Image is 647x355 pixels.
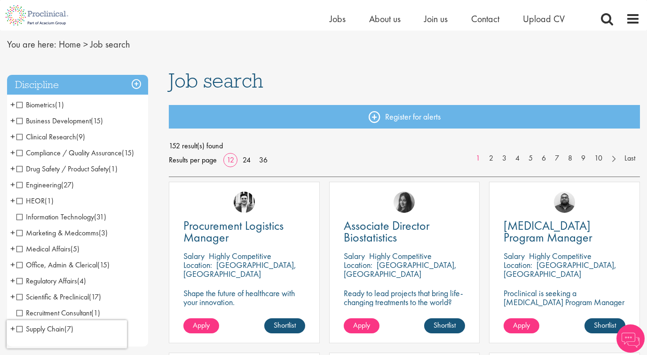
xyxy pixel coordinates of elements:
[10,226,15,240] span: +
[16,276,86,286] span: Regulatory Affairs
[10,242,15,256] span: +
[10,161,15,176] span: +
[16,100,64,110] span: Biometrics
[369,250,432,261] p: Highly Competitive
[16,308,100,318] span: Recruitment Consultant
[511,153,524,164] a: 4
[523,13,565,25] a: Upload CV
[94,212,106,222] span: (31)
[16,228,99,238] span: Marketing & Medcomms
[424,13,448,25] a: Join us
[91,116,103,126] span: (15)
[59,38,81,50] a: breadcrumb link
[330,13,346,25] a: Jobs
[353,320,370,330] span: Apply
[394,192,415,213] img: Heidi Hennigan
[529,250,592,261] p: Highly Competitive
[183,259,296,279] p: [GEOGRAPHIC_DATA], [GEOGRAPHIC_DATA]
[484,153,498,164] a: 2
[7,320,127,348] iframe: reCAPTCHA
[504,250,525,261] span: Salary
[344,259,372,270] span: Location:
[16,212,94,222] span: Information Technology
[90,38,130,50] span: Job search
[183,220,305,243] a: Procurement Logistics Manager
[344,220,466,243] a: Associate Director Biostatistics
[16,116,91,126] span: Business Development
[234,192,255,213] img: Edward Little
[256,155,271,165] a: 36
[576,153,590,164] a: 9
[16,132,76,142] span: Clinical Research
[183,318,219,333] a: Apply
[16,116,103,126] span: Business Development
[16,100,55,110] span: Biometrics
[16,244,71,254] span: Medical Affairs
[471,153,485,164] a: 1
[16,196,54,206] span: HEOR
[344,318,379,333] a: Apply
[504,220,625,243] a: [MEDICAL_DATA] Program Manager
[169,153,217,167] span: Results per page
[16,292,89,302] span: Scientific & Preclinical
[169,139,640,153] span: 152 result(s) found
[16,308,91,318] span: Recruitment Consultant
[16,212,106,222] span: Information Technology
[10,177,15,192] span: +
[71,244,79,254] span: (5)
[77,276,86,286] span: (4)
[16,180,61,190] span: Engineering
[344,289,466,333] p: Ready to lead projects that bring life-changing treatments to the world? Join our client at the f...
[10,145,15,160] span: +
[99,228,108,238] span: (3)
[223,155,237,165] a: 12
[616,324,645,353] img: Chatbot
[504,218,592,245] span: [MEDICAL_DATA] Program Manager
[16,180,74,190] span: Engineering
[504,289,625,342] p: Proclinical is seeking a [MEDICAL_DATA] Program Manager to join our client's team for an exciting...
[89,292,101,302] span: (17)
[344,250,365,261] span: Salary
[76,132,85,142] span: (9)
[497,153,511,164] a: 3
[45,196,54,206] span: (1)
[97,260,110,270] span: (15)
[169,68,263,93] span: Job search
[620,153,640,164] a: Last
[10,194,15,208] span: +
[169,105,640,129] a: Register for alerts
[16,164,118,174] span: Drug Safety / Product Safety
[209,250,271,261] p: Highly Competitive
[16,228,108,238] span: Marketing & Medcomms
[344,218,430,245] span: Associate Director Biostatistics
[109,164,118,174] span: (1)
[584,318,625,333] a: Shortlist
[16,164,109,174] span: Drug Safety / Product Safety
[61,180,74,190] span: (27)
[55,100,64,110] span: (1)
[183,289,305,307] p: Shape the future of healthcare with your innovation.
[10,129,15,144] span: +
[369,13,401,25] span: About us
[16,260,97,270] span: Office, Admin & Clerical
[183,259,212,270] span: Location:
[7,75,148,95] div: Discipline
[471,13,499,25] a: Contact
[16,148,134,158] span: Compliance / Quality Assurance
[10,258,15,272] span: +
[537,153,551,164] a: 6
[16,196,45,206] span: HEOR
[193,320,210,330] span: Apply
[239,155,254,165] a: 24
[504,318,539,333] a: Apply
[16,260,110,270] span: Office, Admin & Clerical
[183,218,284,245] span: Procurement Logistics Manager
[590,153,607,164] a: 10
[122,148,134,158] span: (15)
[16,244,79,254] span: Medical Affairs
